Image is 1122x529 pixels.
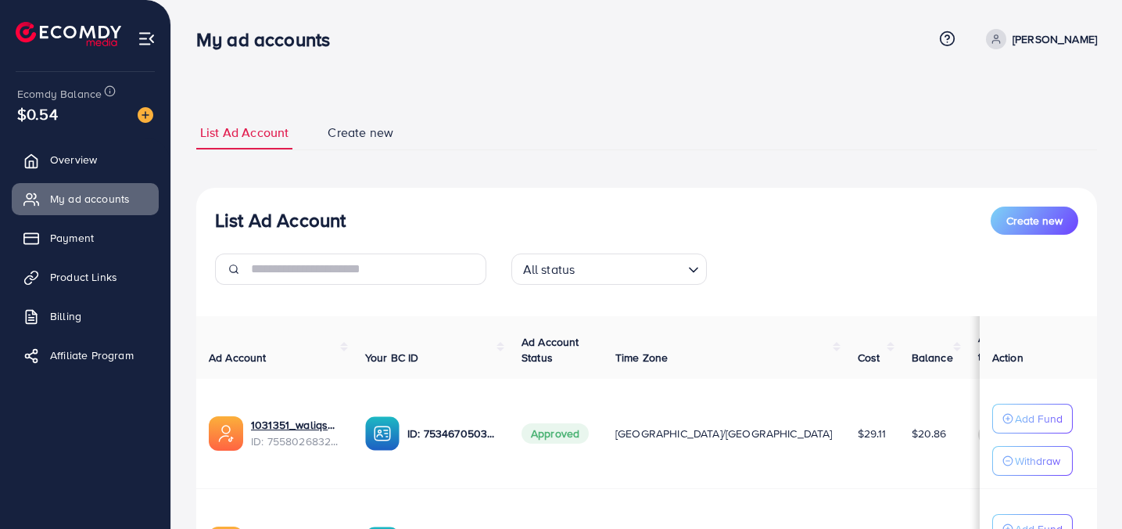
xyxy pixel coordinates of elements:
a: Billing [12,300,159,332]
span: Create new [1006,213,1063,229]
img: ic-ba-acc.ded83a64.svg [365,416,400,451]
span: Create new [328,124,393,142]
img: menu [138,30,156,48]
input: Search for option [579,255,681,281]
span: Overview [50,152,97,167]
span: Your BC ID [365,350,419,365]
span: Balance [912,350,953,365]
a: [PERSON_NAME] [980,29,1097,49]
span: Payment [50,230,94,246]
a: Overview [12,144,159,175]
div: Search for option [511,254,707,285]
a: Product Links [12,261,159,293]
span: My ad accounts [50,191,130,207]
span: Product Links [50,269,117,285]
span: List Ad Account [200,124,289,142]
button: Create new [991,207,1078,235]
a: Payment [12,222,159,254]
span: Billing [50,308,81,324]
img: image [138,107,153,123]
h3: List Ad Account [215,209,346,232]
div: <span class='underline'>1031351_waliqsa_1759740280491</span></br>7558026832453353473 [251,417,340,449]
span: $20.86 [912,426,947,441]
p: ID: 7534670503429259280 [407,424,496,443]
p: Withdraw [1015,452,1060,470]
span: [GEOGRAPHIC_DATA]/[GEOGRAPHIC_DATA] [615,426,833,441]
span: Ad Account Status [522,334,579,365]
span: Cost [858,350,880,365]
a: My ad accounts [12,183,159,214]
button: Add Fund [992,404,1073,434]
span: Affiliate Program [50,347,134,363]
p: Add Fund [1015,409,1063,428]
span: ID: 7558026832453353473 [251,434,340,449]
img: ic-ads-acc.e4c84228.svg [209,416,243,451]
span: $29.11 [858,426,887,441]
span: Time Zone [615,350,668,365]
span: Ad Account [209,350,267,365]
span: All status [520,258,579,281]
img: logo [16,22,121,46]
span: Approved [522,423,589,444]
a: Affiliate Program [12,340,159,371]
p: [PERSON_NAME] [1013,30,1097,49]
span: $0.54 [17,103,58,125]
h3: My ad accounts [196,28,342,51]
iframe: Chat [1056,459,1110,517]
span: Action [992,350,1023,365]
button: Withdraw [992,446,1073,476]
a: 1031351_waliqsa_1759740280491 [251,417,340,433]
span: Ecomdy Balance [17,86,102,102]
